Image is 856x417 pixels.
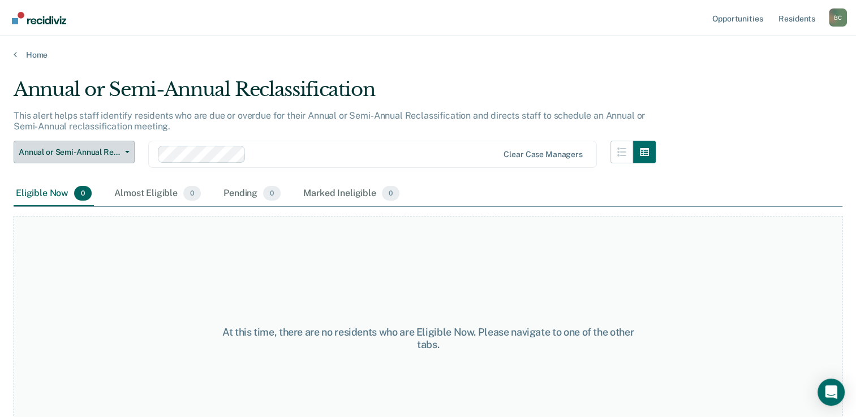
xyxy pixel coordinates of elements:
button: Annual or Semi-Annual Reclassification [14,141,135,163]
a: Home [14,50,842,60]
div: Open Intercom Messenger [818,379,845,406]
span: 0 [263,186,281,201]
span: Annual or Semi-Annual Reclassification [19,147,121,157]
button: Profile dropdown button [829,8,847,27]
div: Clear case managers [504,150,582,159]
span: 0 [74,186,92,201]
div: Pending0 [221,181,283,206]
img: Recidiviz [12,12,66,24]
span: 0 [382,186,399,201]
div: Eligible Now0 [14,181,94,206]
span: 0 [183,186,201,201]
div: Annual or Semi-Annual Reclassification [14,78,656,110]
div: B C [829,8,847,27]
div: At this time, there are no residents who are Eligible Now. Please navigate to one of the other tabs. [221,326,635,350]
div: Almost Eligible0 [112,181,203,206]
p: This alert helps staff identify residents who are due or overdue for their Annual or Semi-Annual ... [14,110,645,132]
div: Marked Ineligible0 [301,181,402,206]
